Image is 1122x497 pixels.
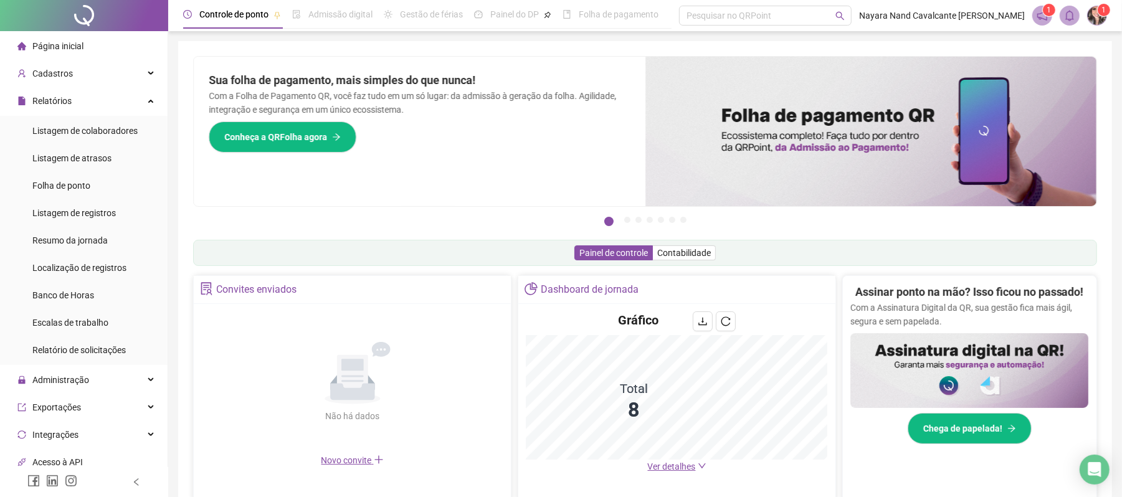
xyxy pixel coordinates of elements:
[1047,6,1052,14] span: 1
[17,403,26,412] span: export
[624,217,630,223] button: 2
[850,333,1088,408] img: banner%2F02c71560-61a6-44d4-94b9-c8ab97240462.png
[32,235,108,245] span: Resumo da jornada
[32,402,81,412] span: Exportações
[308,9,373,19] span: Admissão digital
[635,217,642,223] button: 3
[850,301,1088,328] p: Com a Assinatura Digital da QR, sua gestão fica mais ágil, segura e sem papelada.
[209,72,630,89] h2: Sua folha de pagamento, mais simples do que nunca!
[400,9,463,19] span: Gestão de férias
[721,316,731,326] span: reload
[27,475,40,487] span: facebook
[698,316,708,326] span: download
[292,10,301,19] span: file-done
[544,11,551,19] span: pushpin
[321,455,384,465] span: Novo convite
[132,478,141,486] span: left
[1080,455,1110,485] div: Open Intercom Messenger
[332,133,341,141] span: arrow-right
[183,10,192,19] span: clock-circle
[835,11,845,21] span: search
[648,462,706,471] a: Ver detalhes down
[216,279,297,300] div: Convites enviados
[32,96,72,106] span: Relatórios
[17,42,26,50] span: home
[923,422,1002,435] span: Chega de papelada!
[859,9,1025,22] span: Nayara Nand Cavalcante [PERSON_NAME]
[32,375,89,385] span: Administração
[1064,10,1075,21] span: bell
[273,11,281,19] span: pushpin
[648,462,696,471] span: Ver detalhes
[604,217,614,226] button: 1
[32,126,138,136] span: Listagem de colaboradores
[680,217,687,223] button: 7
[490,9,539,19] span: Painel do DP
[32,181,90,191] span: Folha de ponto
[209,121,356,153] button: Conheça a QRFolha agora
[618,311,658,329] h4: Gráfico
[645,57,1097,206] img: banner%2F8d14a306-6205-4263-8e5b-06e9a85ad873.png
[65,475,77,487] span: instagram
[32,345,126,355] span: Relatório de solicitações
[908,413,1032,444] button: Chega de papelada!
[32,290,94,300] span: Banco de Horas
[579,248,648,258] span: Painel de controle
[384,10,392,19] span: sun
[579,9,658,19] span: Folha de pagamento
[1007,424,1016,433] span: arrow-right
[657,248,711,258] span: Contabilidade
[855,283,1084,301] h2: Assinar ponto na mão? Isso ficou no passado!
[295,409,410,423] div: Não há dados
[32,457,83,467] span: Acesso à API
[1037,10,1048,21] span: notification
[209,89,630,116] p: Com a Folha de Pagamento QR, você faz tudo em um só lugar: da admissão à geração da folha. Agilid...
[17,430,26,439] span: sync
[658,217,664,223] button: 5
[17,458,26,466] span: api
[1088,6,1106,25] img: 59697
[563,10,571,19] span: book
[32,69,73,78] span: Cadastros
[32,208,116,218] span: Listagem de registros
[32,430,78,440] span: Integrações
[17,69,26,78] span: user-add
[374,455,384,465] span: plus
[669,217,675,223] button: 6
[647,217,653,223] button: 4
[1102,6,1106,14] span: 1
[17,97,26,105] span: file
[1043,4,1055,16] sup: 1
[1098,4,1110,16] sup: Atualize o seu contato no menu Meus Dados
[200,282,213,295] span: solution
[17,376,26,384] span: lock
[32,41,83,51] span: Página inicial
[541,279,639,300] div: Dashboard de jornada
[525,282,538,295] span: pie-chart
[474,10,483,19] span: dashboard
[199,9,269,19] span: Controle de ponto
[224,130,327,144] span: Conheça a QRFolha agora
[46,475,59,487] span: linkedin
[698,462,706,470] span: down
[32,153,112,163] span: Listagem de atrasos
[32,318,108,328] span: Escalas de trabalho
[32,263,126,273] span: Localização de registros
